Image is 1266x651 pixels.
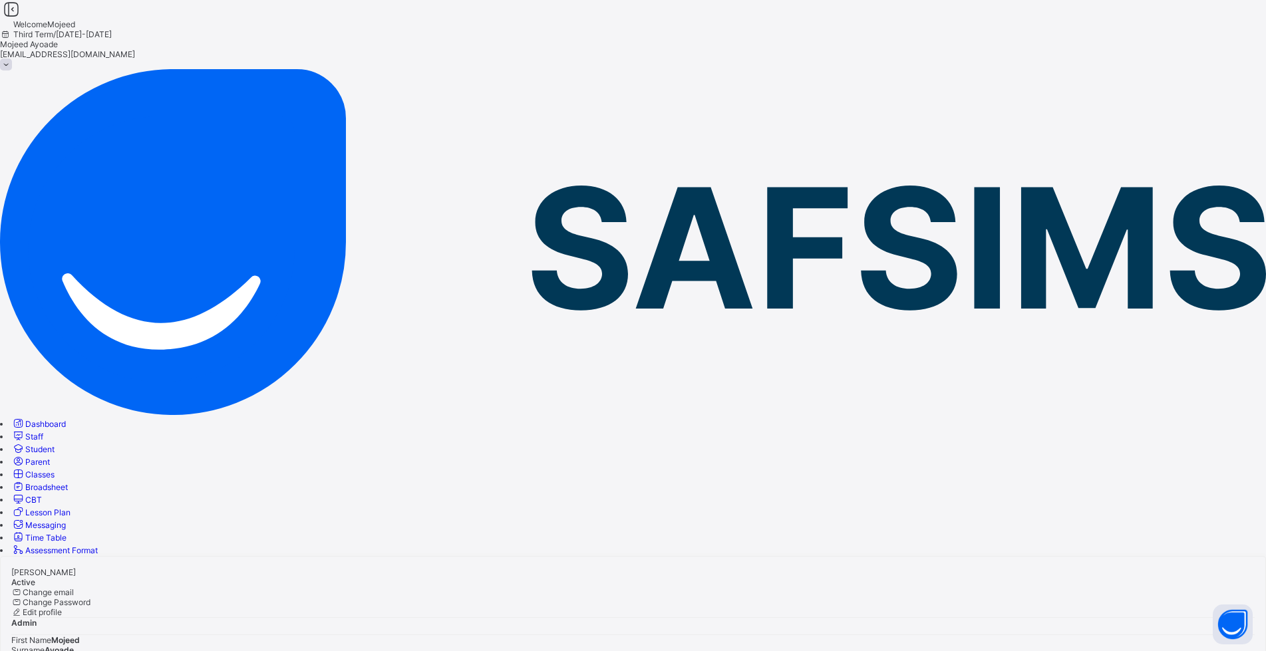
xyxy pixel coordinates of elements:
span: Parent [25,457,50,467]
a: Messaging [11,520,66,530]
a: Lesson Plan [11,507,71,517]
span: Mojeed [51,635,80,645]
span: Messaging [25,520,66,530]
span: Staff [25,432,43,442]
a: Assessment Format [11,545,98,555]
span: Admin [11,618,37,628]
span: Assessment Format [25,545,98,555]
span: Lesson Plan [25,507,71,517]
span: Welcome Mojeed [13,19,75,29]
span: CBT [25,495,42,505]
button: Open asap [1213,604,1253,644]
span: Change email [23,587,74,597]
span: [PERSON_NAME] [11,567,76,577]
span: Change Password [23,597,90,607]
a: Time Table [11,533,67,543]
span: Broadsheet [25,482,68,492]
a: Student [11,444,55,454]
a: Dashboard [11,419,66,429]
span: First Name [11,635,51,645]
a: Classes [11,469,55,479]
span: Student [25,444,55,454]
a: CBT [11,495,42,505]
span: Time Table [25,533,67,543]
a: Parent [11,457,50,467]
a: Broadsheet [11,482,68,492]
span: Active [11,577,35,587]
a: Staff [11,432,43,442]
span: Dashboard [25,419,66,429]
span: Classes [25,469,55,479]
span: Edit profile [23,607,62,617]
